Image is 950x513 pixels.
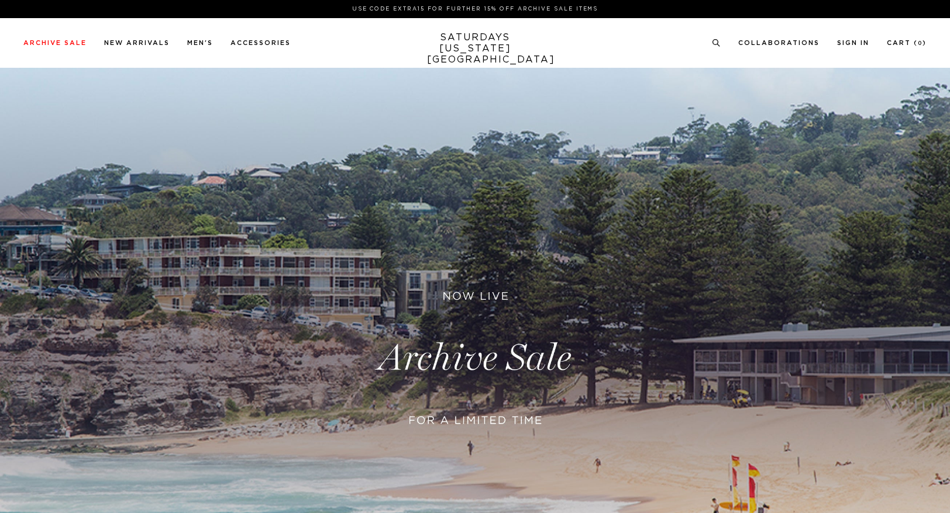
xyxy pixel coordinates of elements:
a: Archive Sale [23,40,87,46]
small: 0 [918,41,923,46]
a: SATURDAYS[US_STATE][GEOGRAPHIC_DATA] [427,32,524,65]
a: Sign In [837,40,869,46]
p: Use Code EXTRA15 for Further 15% Off Archive Sale Items [28,5,922,13]
a: New Arrivals [104,40,170,46]
a: Collaborations [738,40,820,46]
a: Cart (0) [887,40,927,46]
a: Accessories [230,40,291,46]
a: Men's [187,40,213,46]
